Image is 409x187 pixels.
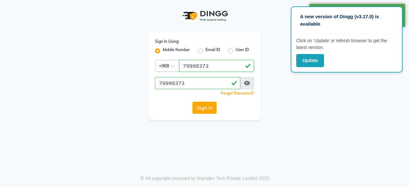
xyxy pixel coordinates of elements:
img: logo1.svg [179,6,230,25]
label: Email ID [205,47,220,55]
label: User ID [235,47,249,55]
label: Mobile Number [163,47,190,55]
p: A new version of Dingg (v3.17.0) is available [300,13,393,27]
input: Username [155,77,240,89]
button: Update [296,54,324,67]
p: Click on ‘Update’ or refersh browser to get the latest version. [296,37,397,51]
label: Sign In Using: [155,39,179,44]
input: Username [179,60,254,72]
a: Forgot Password? [221,91,254,96]
button: Sign In [192,102,217,114]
